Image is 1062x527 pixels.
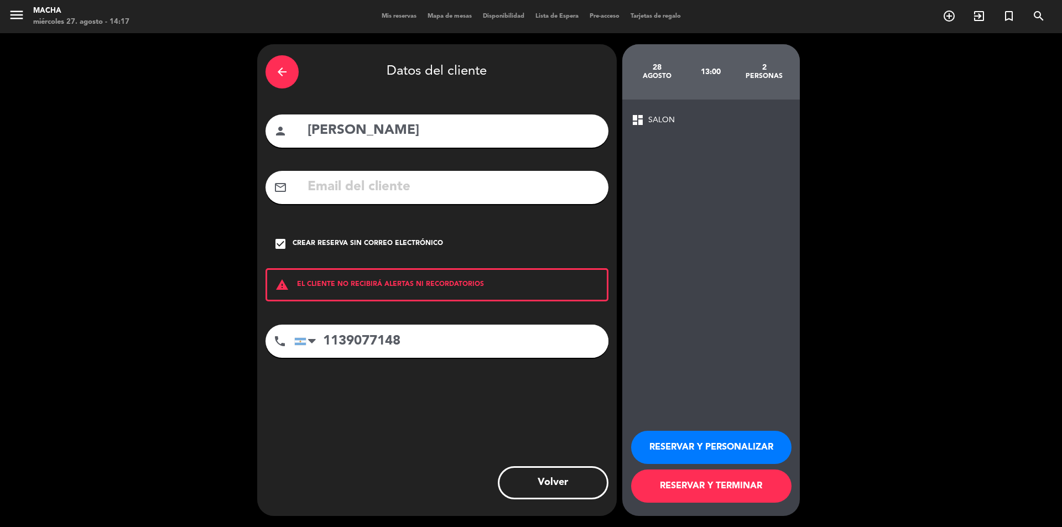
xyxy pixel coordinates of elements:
[33,17,129,28] div: miércoles 27. agosto - 14:17
[273,335,287,348] i: phone
[265,53,608,91] div: Datos del cliente
[737,72,791,81] div: personas
[631,431,792,464] button: RESERVAR Y PERSONALIZAR
[295,325,320,357] div: Argentina: +54
[33,6,129,17] div: Macha
[275,65,289,79] i: arrow_back
[274,237,287,251] i: check_box
[274,181,287,194] i: mail_outline
[422,13,477,19] span: Mapa de mesas
[631,63,684,72] div: 28
[8,7,25,23] i: menu
[631,113,644,127] span: dashboard
[584,13,625,19] span: Pre-acceso
[972,9,986,23] i: exit_to_app
[293,238,443,249] div: Crear reserva sin correo electrónico
[477,13,530,19] span: Disponibilidad
[294,325,608,358] input: Número de teléfono...
[274,124,287,138] i: person
[306,176,600,199] input: Email del cliente
[648,114,675,127] span: SALON
[530,13,584,19] span: Lista de Espera
[625,13,686,19] span: Tarjetas de regalo
[737,63,791,72] div: 2
[498,466,608,499] button: Volver
[8,7,25,27] button: menu
[1002,9,1016,23] i: turned_in_not
[631,469,792,503] button: RESERVAR Y TERMINAR
[1032,9,1045,23] i: search
[631,72,684,81] div: agosto
[306,119,600,142] input: Nombre del cliente
[376,13,422,19] span: Mis reservas
[267,278,297,291] i: warning
[684,53,737,91] div: 13:00
[265,268,608,301] div: EL CLIENTE NO RECIBIRÁ ALERTAS NI RECORDATORIOS
[943,9,956,23] i: add_circle_outline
